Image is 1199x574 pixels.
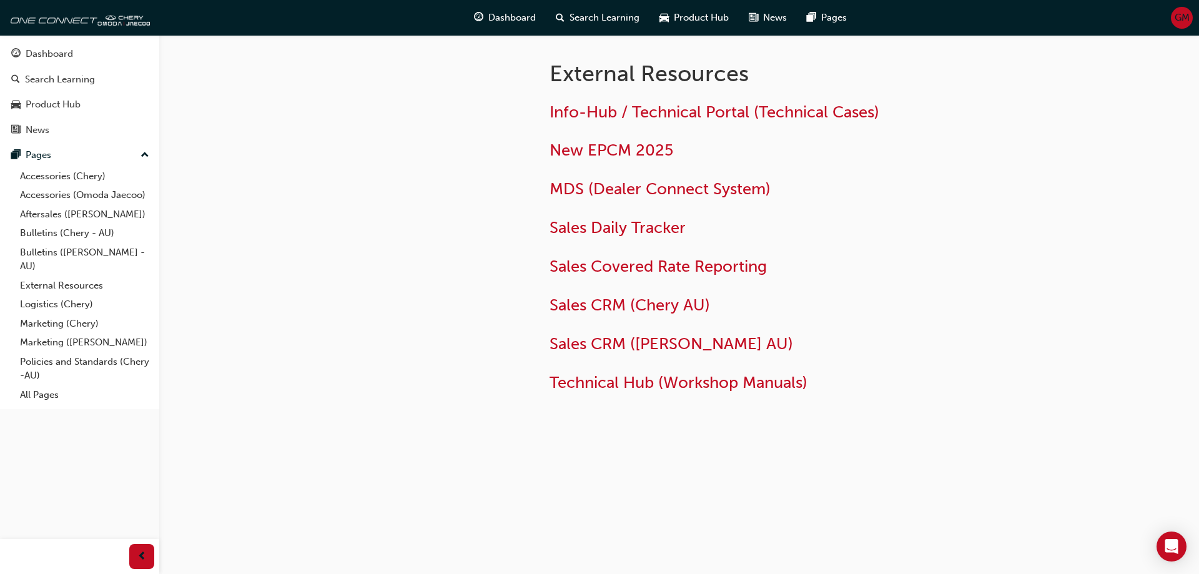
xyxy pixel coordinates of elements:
div: Pages [26,148,51,162]
a: Accessories (Omoda Jaecoo) [15,186,154,205]
span: car-icon [11,99,21,111]
a: Search Learning [5,68,154,91]
div: Product Hub [26,97,81,112]
div: News [26,123,49,137]
span: pages-icon [11,150,21,161]
a: Bulletins ([PERSON_NAME] - AU) [15,243,154,276]
span: Dashboard [488,11,536,25]
a: Product Hub [5,93,154,116]
a: All Pages [15,385,154,405]
a: Sales Daily Tracker [550,218,686,237]
a: Dashboard [5,42,154,66]
span: News [763,11,787,25]
button: GM [1171,7,1193,29]
a: search-iconSearch Learning [546,5,649,31]
div: Dashboard [26,47,73,61]
span: guage-icon [474,10,483,26]
span: GM [1175,11,1190,25]
span: Product Hub [674,11,729,25]
a: News [5,119,154,142]
a: Aftersales ([PERSON_NAME]) [15,205,154,224]
span: news-icon [11,125,21,136]
button: Pages [5,144,154,167]
a: Accessories (Chery) [15,167,154,186]
a: Technical Hub (Workshop Manuals) [550,373,807,392]
a: Sales CRM ([PERSON_NAME] AU) [550,334,793,354]
a: MDS (Dealer Connect System) [550,179,771,199]
h1: External Resources [550,60,959,87]
a: Sales Covered Rate Reporting [550,257,767,276]
span: pages-icon [807,10,816,26]
a: Bulletins (Chery - AU) [15,224,154,243]
a: Marketing (Chery) [15,314,154,334]
span: Search Learning [570,11,639,25]
span: guage-icon [11,49,21,60]
img: oneconnect [6,5,150,30]
a: guage-iconDashboard [464,5,546,31]
a: Logistics (Chery) [15,295,154,314]
a: car-iconProduct Hub [649,5,739,31]
a: news-iconNews [739,5,797,31]
span: search-icon [556,10,565,26]
button: DashboardSearch LearningProduct HubNews [5,40,154,144]
a: pages-iconPages [797,5,857,31]
a: Info-Hub / Technical Portal (Technical Cases) [550,102,879,122]
span: search-icon [11,74,20,86]
a: Marketing ([PERSON_NAME]) [15,333,154,352]
a: Policies and Standards (Chery -AU) [15,352,154,385]
span: prev-icon [137,549,147,565]
a: Sales CRM (Chery AU) [550,295,710,315]
a: External Resources [15,276,154,295]
div: Open Intercom Messenger [1157,532,1187,562]
span: Pages [821,11,847,25]
a: New EPCM 2025 [550,141,673,160]
div: Search Learning [25,72,95,87]
span: up-icon [141,147,149,164]
span: car-icon [659,10,669,26]
span: news-icon [749,10,758,26]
